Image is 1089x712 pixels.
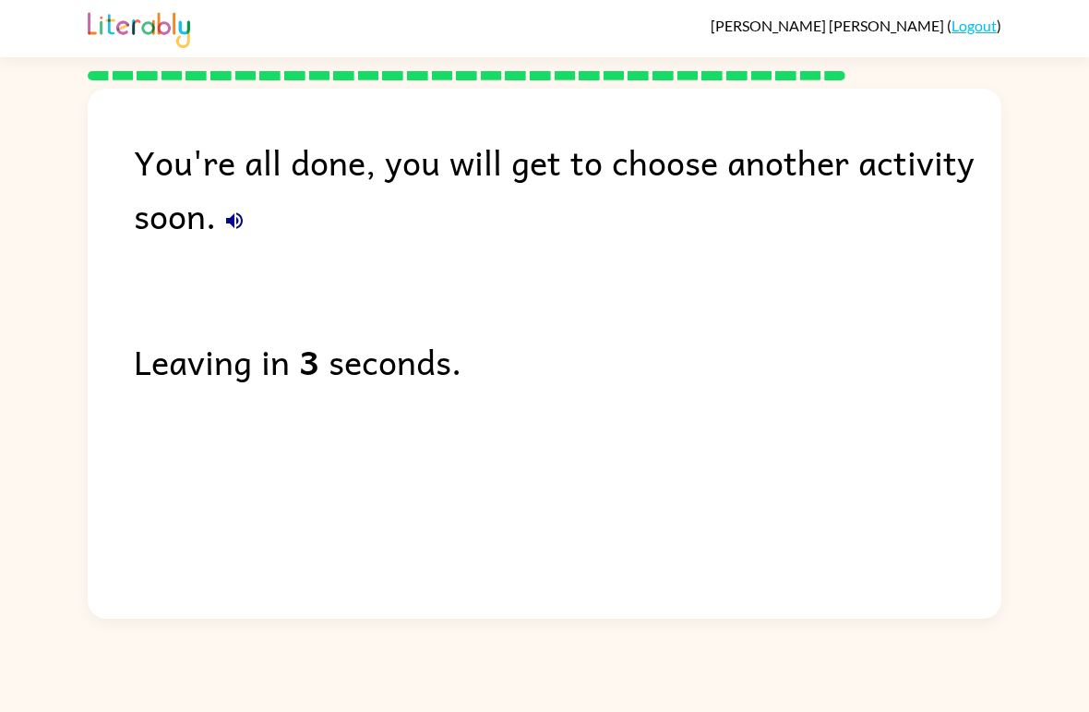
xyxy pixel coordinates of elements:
a: Logout [951,17,997,34]
img: Literably [88,7,190,48]
div: Leaving in seconds. [134,334,1001,388]
span: [PERSON_NAME] [PERSON_NAME] [711,17,947,34]
div: ( ) [711,17,1001,34]
div: You're all done, you will get to choose another activity soon. [134,135,1001,242]
b: 3 [299,334,319,388]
